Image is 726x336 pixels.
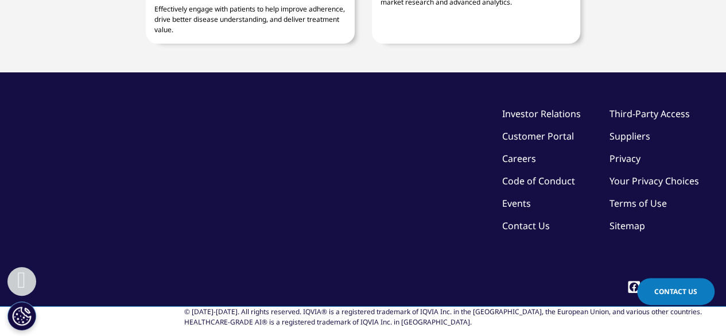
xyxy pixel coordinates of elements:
[502,107,581,120] a: Investor Relations
[609,107,690,120] a: Third-Party Access
[609,152,640,165] a: Privacy
[502,219,550,232] a: Contact Us
[7,302,36,330] button: Cookie Settings
[609,130,650,142] a: Suppliers
[609,175,702,187] a: Your Privacy Choices
[609,219,645,232] a: Sitemap
[184,307,702,327] div: © [DATE]-[DATE]. All rights reserved. IQVIA® is a registered trademark of IQVIA Inc. in the [GEOG...
[609,197,667,210] a: Terms of Use
[502,175,575,187] a: Code of Conduct
[502,152,536,165] a: Careers
[654,287,697,296] span: Contact Us
[502,197,531,210] a: Events
[502,130,574,142] a: Customer Portal
[637,278,715,305] a: Contact Us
